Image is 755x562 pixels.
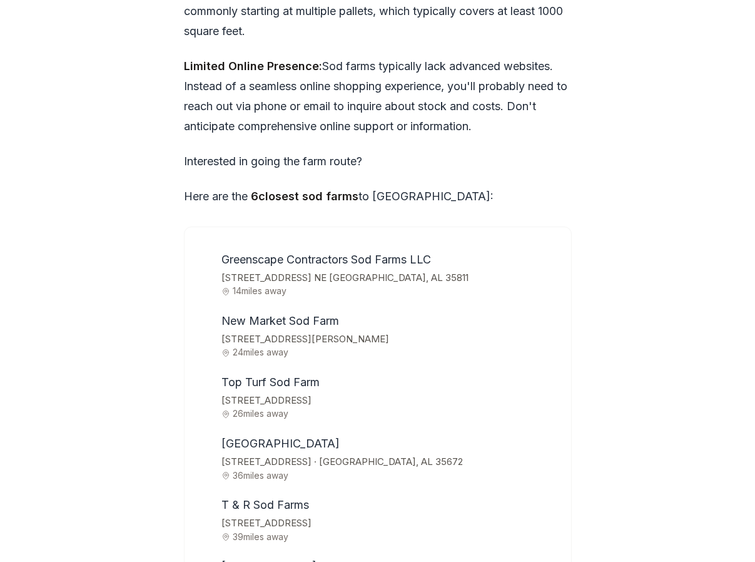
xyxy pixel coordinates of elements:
[221,471,555,480] span: 36 miles away
[221,286,555,295] span: 14 miles away
[221,515,555,532] span: [STREET_ADDRESS]
[184,56,572,136] p: Sod farms typically lack advanced websites. Instead of a seamless online shopping experience, you...
[221,314,339,327] span: New Market Sod Farm
[221,376,320,389] span: Top Turf Sod Farm
[251,190,358,203] strong: 6 closest sod farms
[221,409,555,418] span: 26 miles away
[221,347,555,357] span: 24 miles away
[221,454,555,471] span: [STREET_ADDRESS] · [GEOGRAPHIC_DATA], AL 35672
[184,151,572,171] p: Interested in going the farm route?
[184,59,322,73] strong: Limited Online Presence:
[221,331,555,348] span: [STREET_ADDRESS][PERSON_NAME]
[221,392,555,409] span: [STREET_ADDRESS]
[221,437,340,450] span: [GEOGRAPHIC_DATA]
[221,253,431,266] span: Greenscape Contractors Sod Farms LLC
[221,532,555,541] span: 39 miles away
[221,498,309,511] span: T & R Sod Farms
[221,270,555,287] span: [STREET_ADDRESS] NE [GEOGRAPHIC_DATA], AL 35811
